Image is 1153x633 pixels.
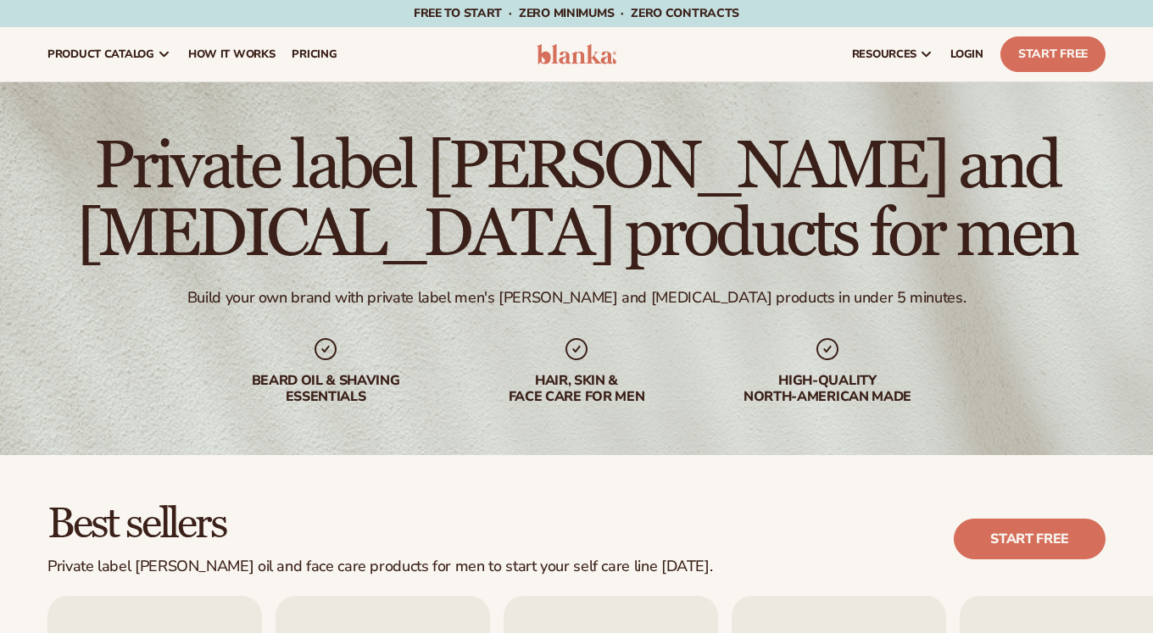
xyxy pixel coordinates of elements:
[844,27,942,81] a: resources
[47,132,1106,268] h1: Private label [PERSON_NAME] and [MEDICAL_DATA] products for men
[217,373,434,405] div: beard oil & shaving essentials
[1000,36,1106,72] a: Start Free
[47,47,154,61] span: product catalog
[414,5,739,21] span: Free to start · ZERO minimums · ZERO contracts
[468,373,685,405] div: hair, skin & face care for men
[942,27,992,81] a: LOGIN
[852,47,916,61] span: resources
[292,47,337,61] span: pricing
[719,373,936,405] div: High-quality North-american made
[188,47,276,61] span: How It Works
[47,558,712,576] div: Private label [PERSON_NAME] oil and face care products for men to start your self care line [DATE].
[47,503,712,547] h2: Best sellers
[187,288,966,308] div: Build your own brand with private label men's [PERSON_NAME] and [MEDICAL_DATA] products in under ...
[180,27,284,81] a: How It Works
[950,47,983,61] span: LOGIN
[537,44,616,64] img: logo
[954,519,1106,559] a: Start free
[39,27,180,81] a: product catalog
[283,27,345,81] a: pricing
